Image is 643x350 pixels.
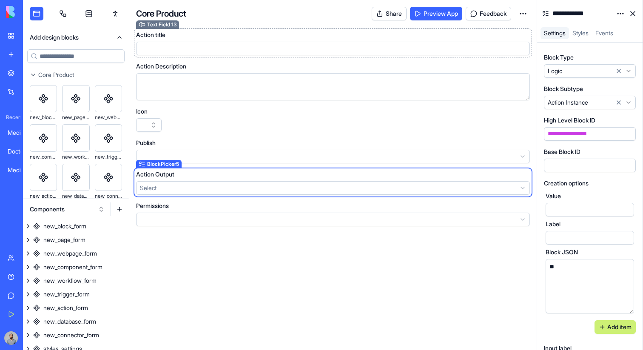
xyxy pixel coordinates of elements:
[23,219,129,233] a: new_block_form
[23,315,129,328] a: new_database_form
[43,263,102,271] div: new_component_form
[43,222,86,230] div: new_block_form
[95,112,122,122] div: new_webpage_form
[8,128,31,137] div: Medical Shift Manager
[8,166,31,174] div: Medical Shift Manager
[136,202,169,210] label: Permissions
[62,191,89,201] div: new_database_form
[30,152,57,162] div: new_component_form
[466,7,511,20] button: Feedback
[3,162,37,179] a: Medical Shift Manager
[95,152,122,162] div: new_trigger_form
[136,31,530,55] div: Text Field 13Action title
[544,53,574,62] label: Block Type
[569,27,592,39] a: Styles
[23,27,129,48] button: Add design blocks
[6,6,59,18] img: logo
[30,191,57,201] div: new_action_form
[136,202,530,226] div: Permissions
[23,260,129,274] a: new_component_form
[43,317,96,326] div: new_database_form
[592,27,617,39] a: Events
[43,249,97,258] div: new_webpage_form
[544,179,589,188] label: Creation options
[23,68,129,82] button: Core Product
[43,236,85,244] div: new_page_form
[595,29,613,37] span: Events
[136,139,156,147] label: Publish
[26,202,109,216] button: Components
[541,27,569,39] a: Settings
[23,301,129,315] a: new_action_form
[43,276,97,285] div: new_workflow_form
[62,152,89,162] div: new_workflow_form
[136,170,530,195] div: BlockPicker5Action OutputSelect
[546,248,578,256] label: Block JSON
[572,29,589,37] span: Styles
[136,107,148,116] label: Icon
[23,247,129,260] a: new_webpage_form
[23,274,129,287] a: new_workflow_form
[95,191,122,201] div: new_connector_form
[43,331,99,339] div: new_connector_form
[3,143,37,160] a: Doctor Shift Manager
[23,287,129,301] a: new_trigger_form
[23,233,129,247] a: new_page_form
[8,147,31,156] div: Doctor Shift Manager
[136,107,530,132] div: Icon
[544,116,595,125] label: High Level Block ID
[136,31,530,343] div: Text Field 13Action titleAction DescriptionIconPublishBlockPicker5Action OutputSelectPermissions
[546,220,560,228] label: Label
[43,304,88,312] div: new_action_form
[372,7,407,20] button: Share
[136,8,186,20] h4: Core Product
[136,31,165,39] label: Action title
[23,328,129,342] a: new_connector_form
[136,170,174,179] label: Action Output
[595,320,636,334] button: Add item
[62,112,89,122] div: new_page_form
[43,290,90,299] div: new_trigger_form
[546,192,561,200] label: Value
[3,124,37,141] a: Medical Shift Manager
[410,7,462,20] a: Preview App
[4,331,18,345] img: image_123650291_bsq8ao.jpg
[3,114,20,121] span: Recent
[136,139,530,163] div: Publish
[544,85,583,93] label: Block Subtype
[136,62,530,100] div: Action Description
[136,62,186,71] label: Action Description
[544,148,580,156] label: Base Block ID
[544,29,566,37] span: Settings
[30,112,57,122] div: new_block_form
